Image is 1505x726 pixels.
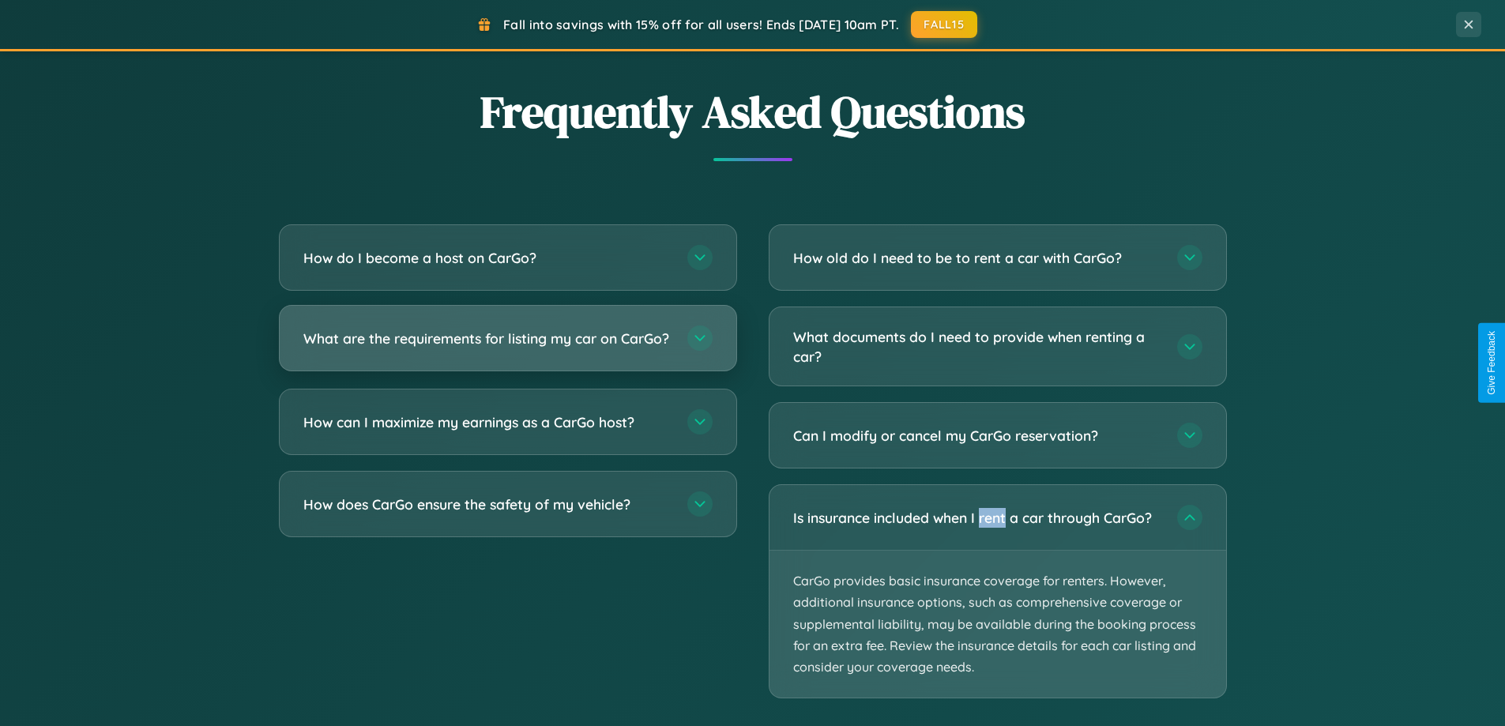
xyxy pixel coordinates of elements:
p: CarGo provides basic insurance coverage for renters. However, additional insurance options, such ... [769,551,1226,698]
button: FALL15 [911,11,977,38]
div: Give Feedback [1486,331,1497,395]
span: Fall into savings with 15% off for all users! Ends [DATE] 10am PT. [503,17,899,32]
h3: What are the requirements for listing my car on CarGo? [303,329,672,348]
h3: Is insurance included when I rent a car through CarGo? [793,508,1161,528]
h3: What documents do I need to provide when renting a car? [793,327,1161,366]
h3: Can I modify or cancel my CarGo reservation? [793,426,1161,446]
h3: How does CarGo ensure the safety of my vehicle? [303,495,672,514]
h2: Frequently Asked Questions [279,81,1227,142]
h3: How old do I need to be to rent a car with CarGo? [793,248,1161,268]
h3: How can I maximize my earnings as a CarGo host? [303,412,672,432]
h3: How do I become a host on CarGo? [303,248,672,268]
